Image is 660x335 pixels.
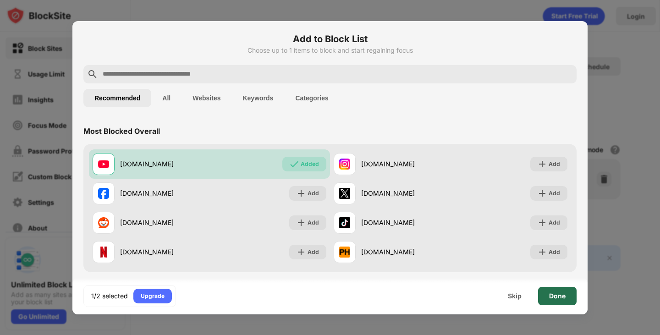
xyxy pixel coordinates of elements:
img: favicons [98,188,109,199]
button: All [151,89,181,107]
img: favicons [98,247,109,258]
div: 1/2 selected [91,291,128,301]
div: Skip [508,292,522,300]
div: [DOMAIN_NAME] [120,247,209,257]
button: Categories [284,89,339,107]
div: [DOMAIN_NAME] [120,159,209,169]
img: favicons [339,159,350,170]
button: Keywords [231,89,284,107]
div: Add [308,218,319,227]
div: Add [308,247,319,257]
div: Add [549,189,560,198]
div: Add [308,189,319,198]
div: Add [549,218,560,227]
div: Upgrade [141,291,165,301]
button: Websites [181,89,231,107]
div: [DOMAIN_NAME] [361,247,451,257]
img: favicons [339,217,350,228]
div: Most Blocked Overall [83,126,160,136]
div: [DOMAIN_NAME] [120,218,209,227]
div: Added [301,159,319,169]
div: Done [549,292,566,300]
img: favicons [98,217,109,228]
img: favicons [339,188,350,199]
div: [DOMAIN_NAME] [120,188,209,198]
div: [DOMAIN_NAME] [361,188,451,198]
div: [DOMAIN_NAME] [361,218,451,227]
div: Add [549,159,560,169]
img: favicons [339,247,350,258]
div: Add [549,247,560,257]
div: Choose up to 1 items to block and start regaining focus [83,47,577,54]
img: search.svg [87,69,98,80]
h6: Add to Block List [83,32,577,46]
div: [DOMAIN_NAME] [361,159,451,169]
button: Recommended [83,89,151,107]
img: favicons [98,159,109,170]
